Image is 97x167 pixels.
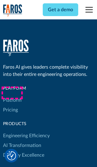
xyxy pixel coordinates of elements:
[3,131,50,141] a: Engineering Efficiency
[7,151,16,160] img: Revisit consent button
[82,2,94,17] div: menu
[3,121,50,127] div: products
[3,85,50,92] div: Platform
[3,4,22,17] a: home
[3,39,29,56] a: home
[3,141,41,150] a: AI Transformation
[7,151,16,160] button: Cookie Settings
[3,150,44,160] a: Delivery Excellence
[3,63,94,78] div: Faros AI gives leaders complete visibility into their entire engineering operations.
[3,105,18,115] a: Pricing
[3,95,22,105] a: Platform
[3,4,22,17] img: Logo of the analytics and reporting company Faros.
[43,3,78,16] a: Get a demo
[3,39,29,56] img: Faros Logo White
